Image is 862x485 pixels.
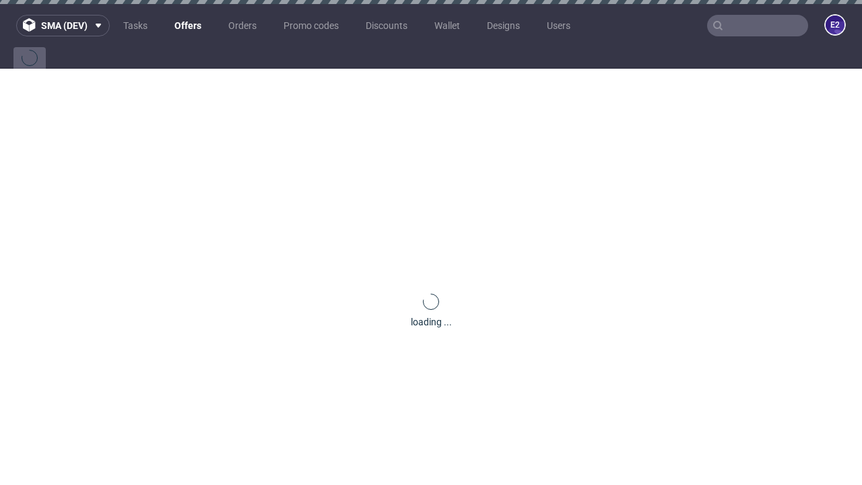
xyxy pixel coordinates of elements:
div: loading ... [411,315,452,329]
span: sma (dev) [41,21,88,30]
a: Users [539,15,578,36]
a: Discounts [358,15,416,36]
a: Promo codes [275,15,347,36]
a: Wallet [426,15,468,36]
figcaption: e2 [826,15,844,34]
button: sma (dev) [16,15,110,36]
a: Tasks [115,15,156,36]
a: Offers [166,15,209,36]
a: Orders [220,15,265,36]
a: Designs [479,15,528,36]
